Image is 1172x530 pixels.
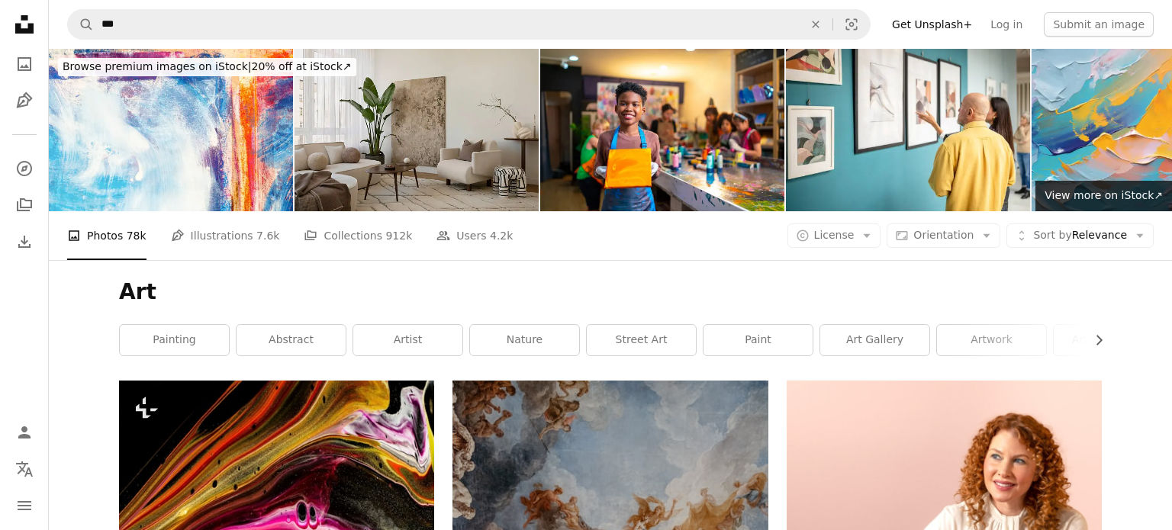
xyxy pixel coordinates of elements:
a: Photos [9,49,40,79]
a: artwork [937,325,1046,355]
a: Download History [9,226,40,257]
form: Find visuals sitewide [67,9,871,40]
button: Menu [9,490,40,521]
a: Illustrations 7.6k [171,211,280,260]
img: Visitors observing abstract artwork in a contemporary gallery exhibition [786,49,1030,211]
a: street art [587,325,696,355]
img: Cozy modern interior with layered textures, sculptural vases, and soft neutral tones. [295,49,539,211]
a: Collections 912k [304,211,412,260]
a: abstract [237,325,346,355]
a: Users 4.2k [436,211,513,260]
a: Log in [981,12,1032,37]
button: Visual search [833,10,870,39]
a: paint [704,325,813,355]
a: Collections [9,190,40,220]
a: Explore [9,153,40,184]
button: License [787,223,881,248]
button: Submit an image [1044,12,1154,37]
img: Abstract colorful textured background with blue, red, purple, pink, orange and white brush strokes [49,49,293,211]
span: License [814,229,855,241]
a: artist [353,325,462,355]
h1: Art [119,278,1102,306]
span: 20% off at iStock ↗ [63,60,352,72]
span: Relevance [1033,228,1127,243]
button: Clear [799,10,832,39]
span: 7.6k [256,227,279,244]
a: art wallpaper [1054,325,1163,355]
span: View more on iStock ↗ [1045,189,1163,201]
a: Browse premium images on iStock|20% off at iStock↗ [49,49,365,85]
a: art gallery [820,325,929,355]
a: nature [470,325,579,355]
span: 912k [385,227,412,244]
button: Orientation [887,223,1000,248]
a: Get Unsplash+ [883,12,981,37]
button: Language [9,454,40,484]
a: painting [120,325,229,355]
a: Log in / Sign up [9,417,40,448]
button: scroll list to the right [1085,325,1102,355]
span: Sort by [1033,229,1071,241]
a: View more on iStock↗ [1035,181,1172,211]
a: Illustrations [9,85,40,116]
button: Search Unsplash [68,10,94,39]
button: Sort byRelevance [1006,223,1154,248]
span: Orientation [913,229,974,241]
span: 4.2k [490,227,513,244]
img: Portrait of young African boy school children showing her acrylic painting art at art studio [540,49,784,211]
span: Browse premium images on iStock | [63,60,251,72]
